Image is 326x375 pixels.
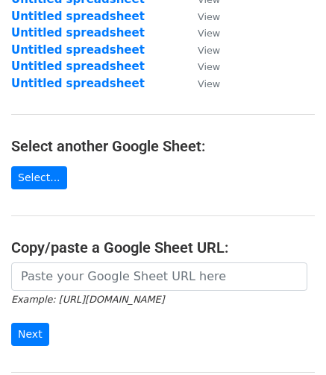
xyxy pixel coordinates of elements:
[198,45,220,56] small: View
[11,43,145,57] a: Untitled spreadsheet
[183,26,220,40] a: View
[11,77,145,90] a: Untitled spreadsheet
[183,60,220,73] a: View
[198,28,220,39] small: View
[11,323,49,346] input: Next
[183,10,220,23] a: View
[198,61,220,72] small: View
[11,137,315,155] h4: Select another Google Sheet:
[251,303,326,375] div: 聊天小组件
[11,294,164,305] small: Example: [URL][DOMAIN_NAME]
[11,26,145,40] a: Untitled spreadsheet
[11,10,145,23] a: Untitled spreadsheet
[11,60,145,73] a: Untitled spreadsheet
[11,262,307,291] input: Paste your Google Sheet URL here
[183,77,220,90] a: View
[198,11,220,22] small: View
[11,239,315,256] h4: Copy/paste a Google Sheet URL:
[183,43,220,57] a: View
[251,303,326,375] iframe: Chat Widget
[198,78,220,89] small: View
[11,166,67,189] a: Select...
